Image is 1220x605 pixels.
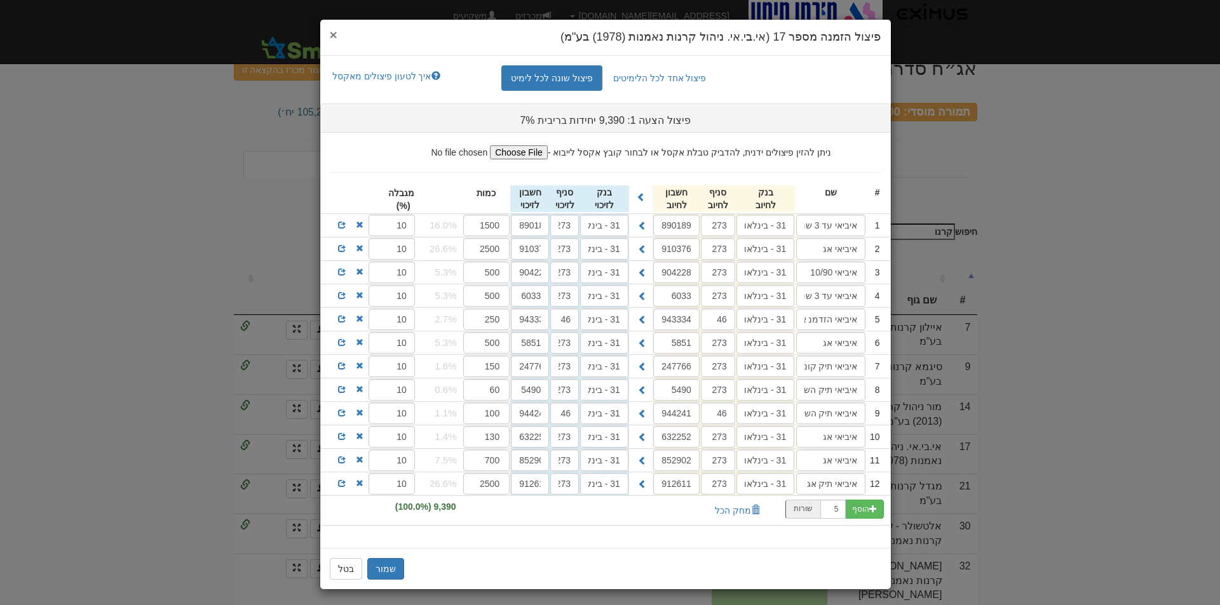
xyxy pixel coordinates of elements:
input: שם בנק [580,332,628,354]
input: חשבון [511,426,549,448]
input: סניף [550,402,579,424]
input: סניף [701,262,735,283]
div: 2 [866,242,880,256]
input: חשבון [511,238,549,260]
div: 10 [866,430,880,444]
div: מגבלה (%) [392,186,415,213]
input: סניף [550,238,579,260]
div: חשבון לזיכוי [510,185,550,212]
input: חשבון [511,285,549,307]
input: חשבון [511,215,549,236]
div: 4 [866,289,880,303]
input: סניף [701,215,735,236]
input: 100% [369,449,415,471]
input: סניף [701,426,735,448]
div: בנק לחיוב [736,185,795,212]
input: שם גוף [796,309,865,330]
input: חשבון [653,473,700,495]
div: כמות [463,186,510,200]
input: 100% [369,309,415,330]
input: שם בנק [580,356,628,377]
input: חשבון [511,379,549,401]
input: חשבון [653,285,700,307]
input: סניף [550,332,579,354]
input: שם גוף [796,379,865,401]
input: חשבון [511,332,549,354]
input: סניף [550,262,579,283]
input: סניף [550,215,579,236]
input: סניף [701,473,735,495]
input: שם גוף [796,426,865,448]
input: שם גוף [796,356,865,377]
button: מחק הכל [707,500,768,521]
input: 100% [369,238,415,260]
span: 2.7% [435,312,456,326]
div: 11 [866,453,880,467]
input: חשבון [653,215,700,236]
input: שם בנק [580,285,628,307]
span: 26.6% [430,477,457,490]
input: חשבון [511,473,549,495]
input: שם בנק [580,309,628,330]
input: שם גוף [796,402,865,424]
input: סניף [701,285,735,307]
span: 5.3% [435,289,456,302]
input: שם בנק [580,215,628,236]
button: הוסף [845,500,884,519]
input: שם גוף [796,262,865,283]
div: 1 [866,218,880,232]
input: שם בנק [736,356,794,377]
input: שם בנק [736,285,794,307]
span: 7.5% [435,453,456,467]
input: סניף [701,356,735,377]
div: ניתן להזין פיצולים ידנית, להדביק טבלת אקסל או לבחור קובץ אקסל לייבוא - [321,133,890,159]
input: 100% [369,473,415,495]
input: שם בנק [736,426,794,448]
input: חשבון [511,356,549,377]
span: 26.6% [430,242,457,255]
input: שם בנק [580,449,628,471]
input: שם בנק [580,262,628,283]
input: חשבון [653,356,700,377]
span: 5.3% [435,336,456,349]
input: 100% [369,426,415,448]
div: חשבון לחיוב [653,185,700,212]
button: בטל [330,558,362,580]
div: 3 [866,265,880,279]
input: חשבון [653,332,700,354]
input: סניף [701,449,735,471]
span: 1.6% [435,359,456,373]
div: סניף לזיכוי [550,185,579,212]
input: חשבון [653,262,700,283]
input: שם בנק [736,262,794,283]
button: Close [330,28,337,41]
input: 100% [369,215,415,236]
input: חשבון [653,402,700,424]
div: סניף לחיוב [700,185,736,212]
small: שורות [794,504,813,513]
input: סניף [550,285,579,307]
input: שם גוף [796,238,865,260]
div: 12 [866,477,880,491]
input: סניף [701,309,735,330]
input: סניף [550,379,579,401]
div: שם [796,185,866,199]
span: 0.6% [435,383,456,396]
input: שם בנק [736,402,794,424]
div: 8 [866,383,880,397]
input: שם בנק [736,238,794,260]
input: 100% [369,356,415,377]
span: 16.0% [430,218,457,232]
span: 9,390 (100.0%) [389,496,463,517]
input: שם בנק [736,332,794,354]
a: פיצול שונה לכל לימיט [501,65,602,91]
input: שם בנק [736,309,794,330]
input: סניף [550,449,579,471]
input: שם בנק [580,238,628,260]
input: 100% [369,379,415,401]
h3: פיצול הצעה 1: 9,390 יחידות בריבית 7% [473,115,738,126]
div: בנק לזיכוי [579,185,629,212]
span: 5.3% [435,265,456,279]
span: 1.1% [435,406,456,420]
div: 5 [866,312,880,326]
